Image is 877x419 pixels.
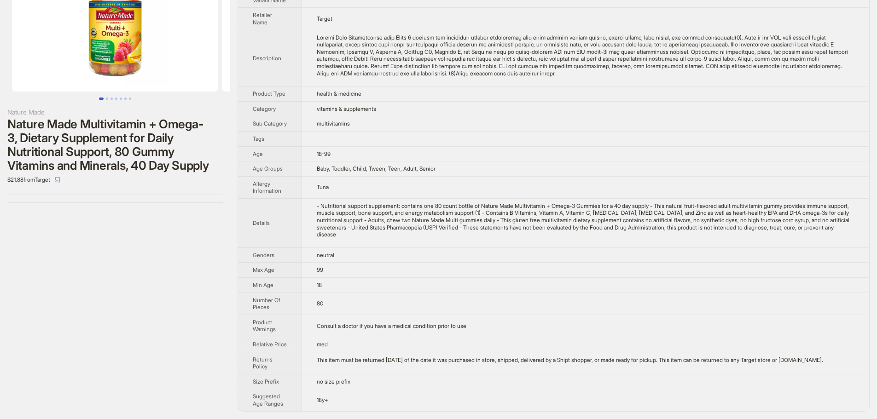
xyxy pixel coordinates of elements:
span: Product Type [253,90,285,97]
span: Category [253,105,276,112]
span: Baby, Toddler, Child, Tween, Teen, Adult, Senior [317,165,436,172]
span: Details [253,219,270,226]
div: Nature Made Multivitamin + Omega-3, Dietary Supplement for Daily Nutritional Support, 80 Gummy Vi... [7,117,223,172]
span: Allergy Information [253,180,281,195]
span: 18y+ [317,396,328,403]
span: Max Age [253,266,274,273]
span: select [55,177,60,183]
span: Sub Category [253,120,287,127]
span: Number Of Pieces [253,297,280,311]
span: Tags [253,135,264,142]
button: Go to slide 4 [115,98,117,100]
span: Retailer Name [253,11,272,26]
span: Returns Policy [253,356,273,370]
button: Go to slide 1 [99,98,104,100]
span: Tuna [317,184,329,190]
span: Description [253,55,281,62]
span: no size prefix [317,378,350,385]
button: Go to slide 3 [110,98,113,100]
button: Go to slide 5 [120,98,122,100]
button: Go to slide 7 [129,98,131,100]
span: 80 [317,300,323,307]
span: Age Groups [253,165,283,172]
button: Go to slide 2 [106,98,108,100]
div: This item must be returned within 90 days of the date it was purchased in store, shipped, deliver... [317,356,854,364]
span: Genders [253,252,274,258]
div: - Nutritional support supplement: contains one 80 count bottle of Nature Made Multivitamin + Omeg... [317,202,854,238]
span: multivitamins [317,120,350,127]
span: Size Prefix [253,378,279,385]
span: med [317,341,328,348]
span: vitamins & supplements [317,105,376,112]
div: Nature Made Multivitamin with Omega 3 gummies are delicious dietary supplements that help support... [317,34,854,77]
span: Relative Price [253,341,287,348]
span: Age [253,150,263,157]
button: Go to slide 6 [124,98,127,100]
span: Suggested Age Ranges [253,393,283,407]
span: neutral [317,252,334,258]
span: 99 [317,266,323,273]
span: health & medicine [317,90,361,97]
span: Target [317,15,332,22]
div: Nature Made [7,107,223,117]
span: Min Age [253,281,273,288]
span: 18 [317,281,322,288]
span: Product Warnings [253,319,276,333]
div: $21.88 from Target [7,172,223,187]
span: Consult a doctor if you have a medical condition prior to use [317,322,466,329]
span: 18-99 [317,150,331,157]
